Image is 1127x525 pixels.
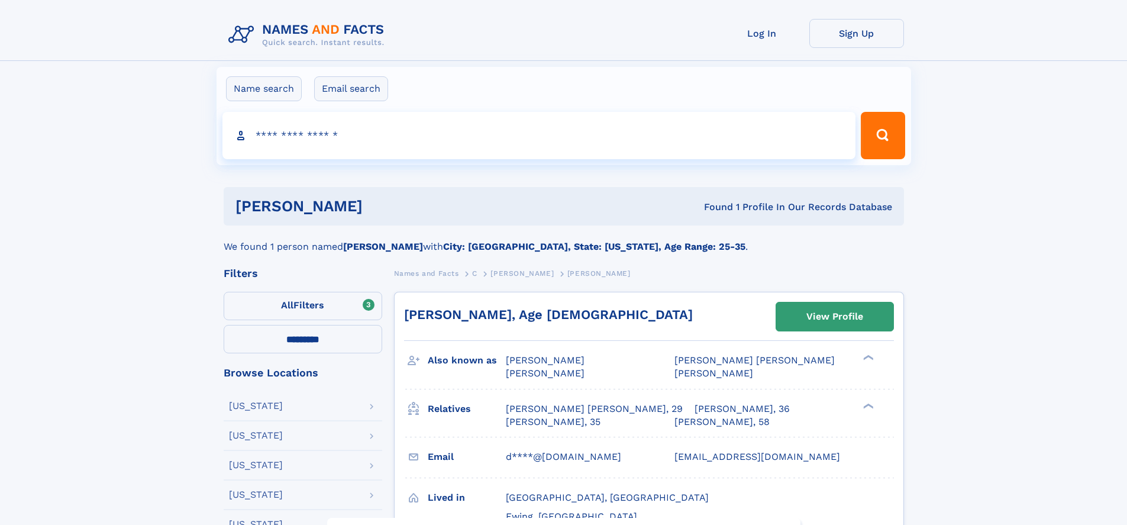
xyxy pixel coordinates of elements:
[809,19,904,48] a: Sign Up
[533,201,892,214] div: Found 1 Profile In Our Records Database
[404,307,693,322] a: [PERSON_NAME], Age [DEMOGRAPHIC_DATA]
[224,292,382,320] label: Filters
[674,355,835,366] span: [PERSON_NAME] [PERSON_NAME]
[281,299,293,311] span: All
[674,368,753,379] span: [PERSON_NAME]
[490,269,554,278] span: [PERSON_NAME]
[428,447,506,467] h3: Email
[226,76,302,101] label: Name search
[428,488,506,508] h3: Lived in
[229,431,283,440] div: [US_STATE]
[229,460,283,470] div: [US_STATE]
[506,416,600,429] a: [PERSON_NAME], 35
[235,199,534,214] h1: [PERSON_NAME]
[343,241,423,252] b: [PERSON_NAME]
[695,402,790,416] a: [PERSON_NAME], 36
[861,112,905,159] button: Search Button
[506,402,683,416] a: [PERSON_NAME] [PERSON_NAME], 29
[715,19,809,48] a: Log In
[224,368,382,378] div: Browse Locations
[860,354,874,362] div: ❯
[394,266,459,281] a: Names and Facts
[314,76,388,101] label: Email search
[674,451,840,462] span: [EMAIL_ADDRESS][DOMAIN_NAME]
[224,268,382,279] div: Filters
[674,416,770,429] a: [PERSON_NAME], 58
[428,350,506,371] h3: Also known as
[222,112,856,159] input: search input
[229,401,283,411] div: [US_STATE]
[490,266,554,281] a: [PERSON_NAME]
[224,226,904,254] div: We found 1 person named with .
[428,399,506,419] h3: Relatives
[506,492,709,503] span: [GEOGRAPHIC_DATA], [GEOGRAPHIC_DATA]
[506,355,585,366] span: [PERSON_NAME]
[472,269,477,278] span: C
[776,302,893,331] a: View Profile
[506,368,585,379] span: [PERSON_NAME]
[472,266,477,281] a: C
[567,269,631,278] span: [PERSON_NAME]
[229,490,283,500] div: [US_STATE]
[860,402,874,410] div: ❯
[506,511,637,522] span: Ewing, [GEOGRAPHIC_DATA]
[806,303,863,330] div: View Profile
[224,19,394,51] img: Logo Names and Facts
[443,241,745,252] b: City: [GEOGRAPHIC_DATA], State: [US_STATE], Age Range: 25-35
